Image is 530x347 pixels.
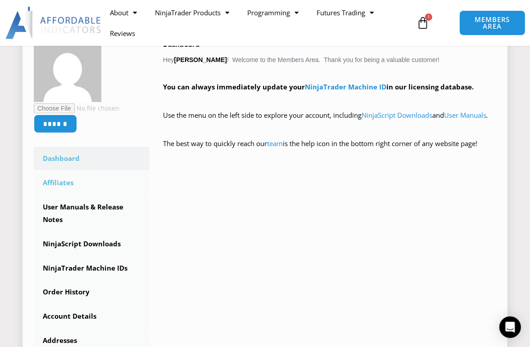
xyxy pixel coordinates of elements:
[362,111,432,120] a: NinjaScript Downloads
[34,196,149,231] a: User Manuals & Release Notes
[34,232,149,256] a: NinjaScript Downloads
[34,257,149,280] a: NinjaTrader Machine IDs
[101,2,414,44] nav: Menu
[499,316,521,338] div: Open Intercom Messenger
[163,109,496,134] p: Use the menu on the left side to explore your account, including and .
[146,2,238,23] a: NinjaTrader Products
[444,111,486,120] a: User Manuals
[469,16,516,30] span: MEMBERS AREA
[34,280,149,304] a: Order History
[163,38,496,163] div: Hey ! Welcome to the Members Area. Thank you for being a valuable customer!
[34,35,101,102] img: 306a39d853fe7ca0a83b64c3a9ab38c2617219f6aea081d20322e8e32295346b
[403,10,443,36] a: 1
[163,82,474,91] strong: You can always immediately update your in our licensing database.
[34,171,149,195] a: Affiliates
[5,7,102,39] img: LogoAI | Affordable Indicators – NinjaTrader
[163,40,205,49] b: Dashboard –
[101,23,144,44] a: Reviews
[459,10,525,36] a: MEMBERS AREA
[238,2,308,23] a: Programming
[305,82,386,91] a: NinjaTrader Machine ID
[308,2,383,23] a: Futures Trading
[425,13,432,21] span: 1
[163,138,496,163] p: The best way to quickly reach our is the help icon in the bottom right corner of any website page!
[34,305,149,328] a: Account Details
[174,56,227,63] strong: [PERSON_NAME]
[267,139,283,148] a: team
[101,2,146,23] a: About
[34,147,149,170] a: Dashboard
